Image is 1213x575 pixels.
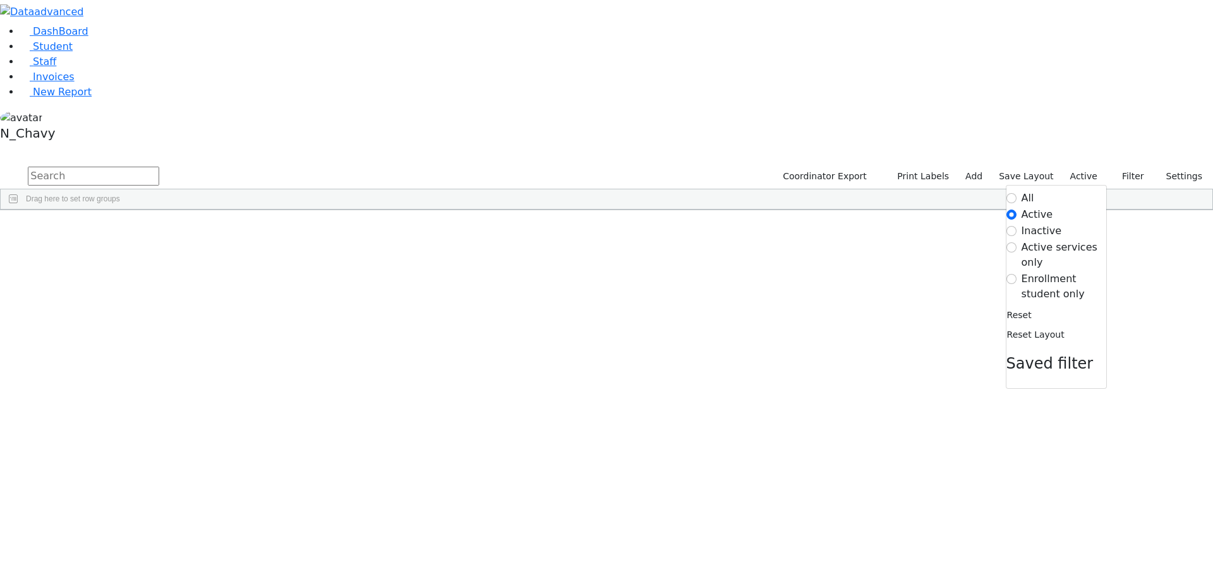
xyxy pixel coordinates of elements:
[1006,305,1032,325] button: Reset
[28,167,159,186] input: Search
[1106,167,1150,186] button: Filter
[33,71,75,83] span: Invoices
[775,167,872,186] button: Coordinator Export
[1065,167,1103,186] label: Active
[1022,207,1053,222] label: Active
[26,194,120,203] span: Drag here to set row groups
[1022,271,1106,302] label: Enrollment student only
[33,25,88,37] span: DashBoard
[20,86,92,98] a: New Report
[20,25,88,37] a: DashBoard
[33,40,73,52] span: Student
[1006,210,1017,220] input: Active
[1006,226,1017,236] input: Inactive
[33,86,92,98] span: New Report
[960,167,988,186] a: Add
[1006,355,1094,372] span: Saved filter
[20,71,75,83] a: Invoices
[20,40,73,52] a: Student
[883,167,955,186] button: Print Labels
[1022,240,1106,270] label: Active services only
[20,56,56,68] a: Staff
[1006,325,1065,345] button: Reset Layout
[1150,167,1208,186] button: Settings
[33,56,56,68] span: Staff
[1006,274,1017,284] input: Enrollment student only
[1022,191,1034,206] label: All
[1006,185,1107,389] div: Settings
[1006,242,1017,252] input: Active services only
[1022,223,1062,239] label: Inactive
[1006,193,1017,203] input: All
[993,167,1059,186] button: Save Layout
